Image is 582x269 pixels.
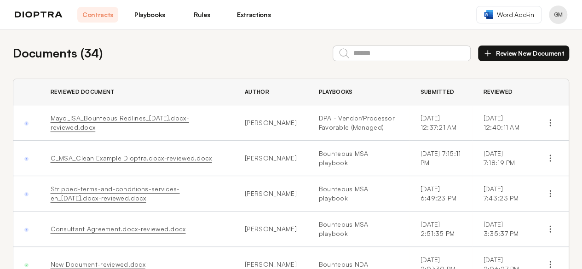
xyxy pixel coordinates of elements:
[129,7,170,23] a: Playbooks
[478,46,569,61] button: Review New Document
[319,260,398,269] a: Bounteous NDA
[181,7,222,23] a: Rules
[51,260,145,268] a: New Document-reviewed.docx
[319,184,398,203] a: Bounteous MSA playbook
[409,212,472,247] td: [DATE] 2:51:35 PM
[473,176,532,212] td: [DATE] 7:43:23 PM
[234,105,308,141] td: [PERSON_NAME]
[473,105,532,141] td: [DATE] 12:40:11 AM
[308,79,409,105] th: Playbooks
[24,121,29,126] img: Done
[13,44,103,62] h2: Documents ( 34 )
[51,154,212,162] a: C_MSA_Clean Example Dioptra.docx-reviewed.docx
[24,263,29,267] img: Done
[476,6,542,23] a: Word Add-in
[234,79,308,105] th: Author
[319,149,398,167] a: Bounteous MSA playbook
[473,79,532,105] th: Reviewed
[234,212,308,247] td: [PERSON_NAME]
[473,141,532,176] td: [DATE] 7:18:19 PM
[409,105,472,141] td: [DATE] 12:37:21 AM
[409,141,472,176] td: [DATE] 7:15:11 PM
[40,79,234,105] th: Reviewed Document
[15,11,63,18] img: logo
[473,212,532,247] td: [DATE] 3:35:37 PM
[549,6,567,24] button: Profile menu
[24,228,29,232] img: Done
[51,225,186,233] a: Consultant Agreement.docx-reviewed.docx
[319,220,398,238] a: Bounteous MSA playbook
[319,114,398,132] a: DPA - Vendor/Processor Favorable (Managed)
[233,7,274,23] a: Extractions
[24,192,29,196] img: Done
[234,141,308,176] td: [PERSON_NAME]
[51,114,189,131] a: Mayo_ISA_Bounteous Redlines_[DATE].docx-reviewed.docx
[409,79,472,105] th: Submitted
[497,10,534,19] span: Word Add-in
[484,10,493,19] img: word
[409,176,472,212] td: [DATE] 6:49:23 PM
[234,176,308,212] td: [PERSON_NAME]
[51,185,180,202] a: Stripped-terms-and-conditions-services-en_[DATE].docx-reviewed.docx
[77,7,118,23] a: Contracts
[24,157,29,161] img: Done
